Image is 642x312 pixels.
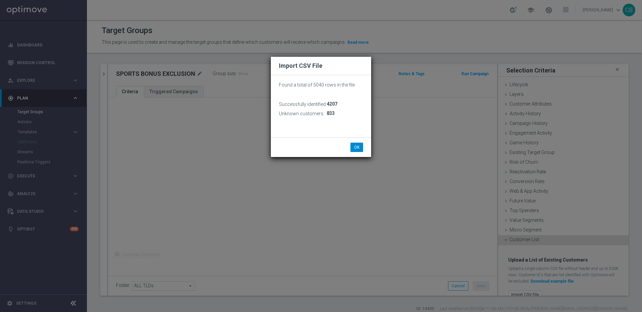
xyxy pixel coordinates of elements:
span: 4207 [327,101,337,107]
p: Found a total of 5040 rows in the file [279,82,363,88]
h3: Unknown customers: [279,111,324,117]
button: OK [350,143,363,152]
h2: Import CSV File [279,62,363,70]
span: 833 [327,111,335,116]
h3: Successfully identified: [279,101,327,107]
